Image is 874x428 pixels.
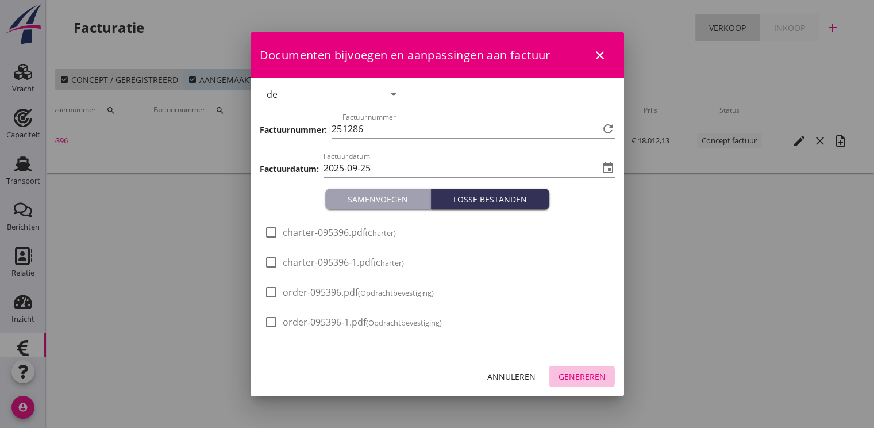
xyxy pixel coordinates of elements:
small: (Charter) [374,258,404,268]
span: charter-095396.pdf [283,227,396,239]
span: 25 [332,122,342,136]
i: arrow_drop_down [387,87,401,101]
button: Genereren [549,366,615,387]
button: Samenvoegen [325,189,431,209]
i: close [593,48,607,62]
span: order-095396.pdf [283,286,434,299]
i: event [601,161,615,175]
button: Annuleren [478,366,545,387]
div: Annuleren [487,370,536,383]
small: (Charter) [365,228,396,238]
div: Genereren [559,370,606,383]
h3: Factuurnummer: [260,124,327,136]
small: (Opdrachtbevestiging) [366,318,442,328]
span: order-095396-1.pdf [283,316,442,328]
input: Factuurdatum [324,159,599,177]
input: Factuurnummer [342,120,599,138]
i: refresh [601,122,615,136]
h3: Factuurdatum: [260,163,319,175]
button: Losse bestanden [431,189,549,209]
div: Samenvoegen [330,193,426,205]
span: charter-095396-1.pdf [283,257,404,269]
small: (Opdrachtbevestiging) [358,288,434,298]
div: Losse bestanden [436,193,545,205]
div: de [267,89,278,100]
div: Documenten bijvoegen en aanpassingen aan factuur [251,32,624,78]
